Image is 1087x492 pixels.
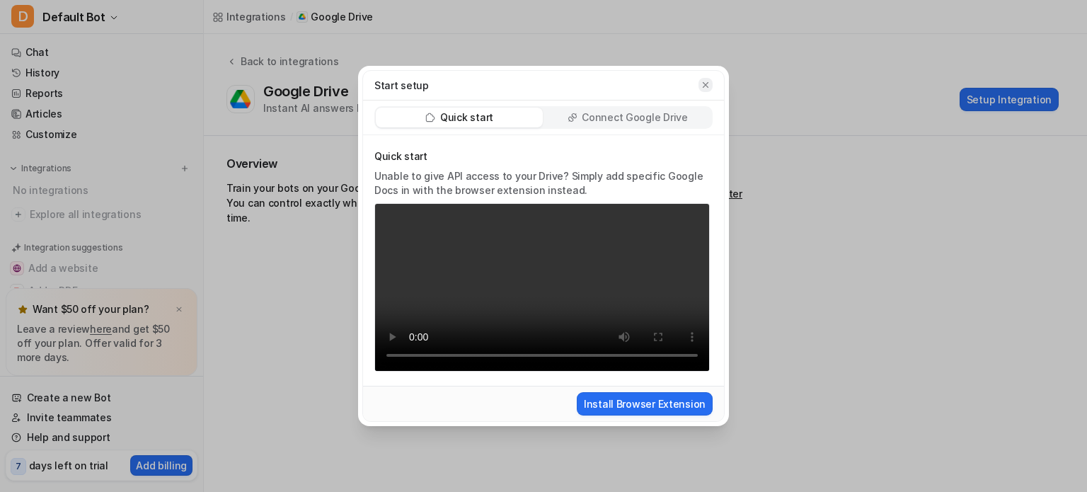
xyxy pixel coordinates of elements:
[374,78,429,93] p: Start setup
[577,392,713,416] button: Install Browser Extension
[582,110,687,125] p: Connect Google Drive
[374,169,710,198] p: Unable to give API access to your Drive? Simply add specific Google Docs in with the browser exte...
[440,110,493,125] p: Quick start
[374,203,710,372] video: Your browser does not support the video tag.
[374,149,710,164] p: Quick start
